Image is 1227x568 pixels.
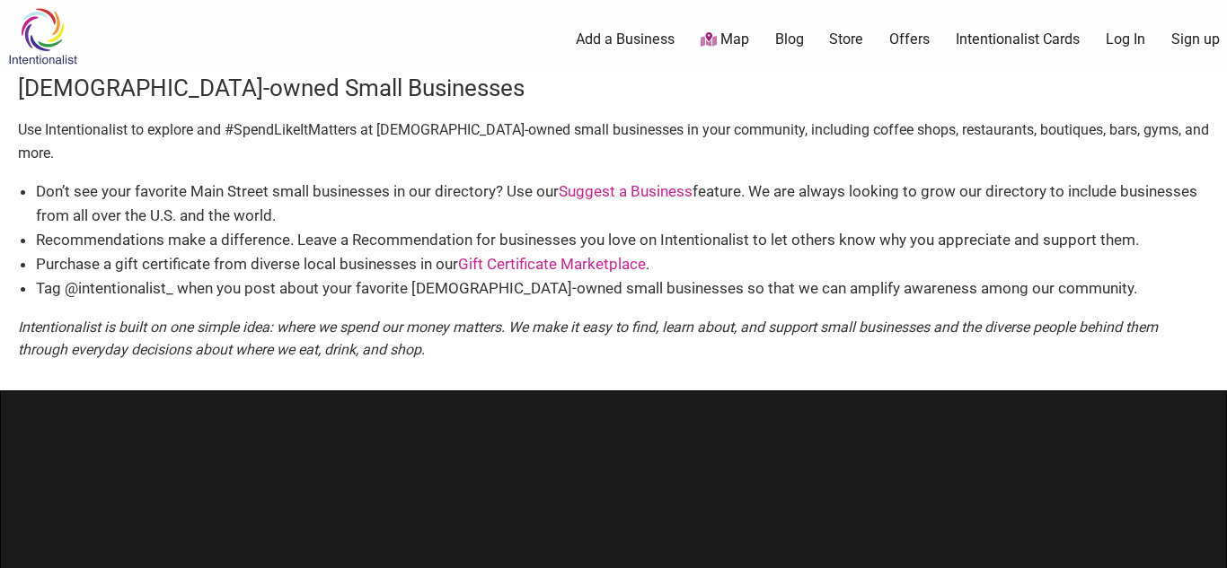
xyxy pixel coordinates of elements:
a: Suggest a Business [559,182,693,200]
a: Log In [1106,30,1145,49]
a: Sign up [1171,30,1220,49]
a: Gift Certificate Marketplace [458,255,646,273]
a: Offers [889,30,930,49]
li: Don’t see your favorite Main Street small businesses in our directory? Use our feature. We are al... [36,179,1209,228]
li: Purchase a gift certificate from diverse local businesses in our . [36,252,1209,276]
h3: [DEMOGRAPHIC_DATA]-owned Small Businesses [18,72,1209,104]
a: Store [829,30,863,49]
li: Tag @intentionalist_ when you post about your favorite [DEMOGRAPHIC_DATA]-owned small businesses ... [36,276,1209,301]
a: Map [701,30,749,50]
a: Add a Business [576,30,675,49]
a: Blog [775,30,804,49]
em: Intentionalist is built on one simple idea: where we spend our money matters. We make it easy to ... [18,319,1158,359]
li: Recommendations make a difference. Leave a Recommendation for businesses you love on Intentionali... [36,228,1209,252]
a: Intentionalist Cards [956,30,1080,49]
p: Use Intentionalist to explore and #SpendLikeItMatters at [DEMOGRAPHIC_DATA]-owned small businesse... [18,118,1209,164]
